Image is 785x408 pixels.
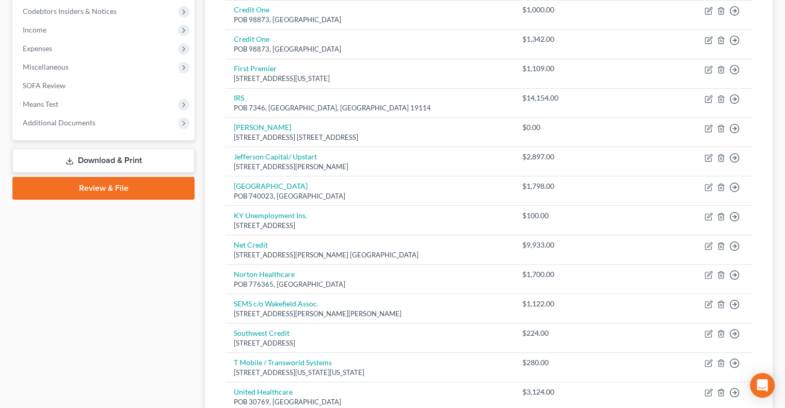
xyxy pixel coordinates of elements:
[234,338,505,348] div: [STREET_ADDRESS]
[234,270,295,279] a: Norton Healthcare
[234,240,268,249] a: Net Credit
[234,368,505,378] div: [STREET_ADDRESS][US_STATE][US_STATE]
[23,81,66,90] span: SOFA Review
[522,181,577,191] div: $1,798.00
[234,35,269,43] a: Credit One
[234,397,505,407] div: POB 30769, [GEOGRAPHIC_DATA]
[234,221,505,231] div: [STREET_ADDRESS]
[23,44,52,53] span: Expenses
[234,211,307,220] a: KY Unemployment Ins.
[14,76,195,95] a: SOFA Review
[234,191,505,201] div: POB 740023, [GEOGRAPHIC_DATA]
[234,182,308,190] a: [GEOGRAPHIC_DATA]
[23,118,95,127] span: Additional Documents
[234,133,505,142] div: [STREET_ADDRESS] [STREET_ADDRESS]
[23,62,69,71] span: Miscellaneous
[522,122,577,133] div: $0.00
[234,103,505,113] div: POB 7346, [GEOGRAPHIC_DATA], [GEOGRAPHIC_DATA] 19114
[234,309,505,319] div: [STREET_ADDRESS][PERSON_NAME][PERSON_NAME]
[522,269,577,280] div: $1,700.00
[234,358,332,367] a: T Mobile / Transworld Systems
[522,93,577,103] div: $14,154.00
[234,64,277,73] a: First Premier
[234,162,505,172] div: [STREET_ADDRESS][PERSON_NAME]
[522,63,577,74] div: $1,109.00
[750,373,775,398] div: Open Intercom Messenger
[522,299,577,309] div: $1,122.00
[234,93,244,102] a: IRS
[234,250,505,260] div: [STREET_ADDRESS][PERSON_NAME] [GEOGRAPHIC_DATA]
[522,328,577,338] div: $224.00
[234,387,293,396] a: United Healthcare
[522,357,577,368] div: $280.00
[522,387,577,397] div: $3,124.00
[234,123,291,132] a: [PERSON_NAME]
[522,240,577,250] div: $9,933.00
[234,299,318,308] a: SEMS c/o Wakefield Assoc.
[234,44,505,54] div: POB 98873, [GEOGRAPHIC_DATA]
[234,5,269,14] a: Credit One
[234,74,505,84] div: [STREET_ADDRESS][US_STATE]
[12,149,195,173] a: Download & Print
[23,25,46,34] span: Income
[234,15,505,25] div: POB 98873, [GEOGRAPHIC_DATA]
[522,34,577,44] div: $1,342.00
[23,100,58,108] span: Means Test
[234,280,505,289] div: POB 776365, [GEOGRAPHIC_DATA]
[522,152,577,162] div: $2,897.00
[12,177,195,200] a: Review & File
[234,329,290,337] a: Southwest Credit
[23,7,117,15] span: Codebtors Insiders & Notices
[522,210,577,221] div: $100.00
[234,152,317,161] a: Jefferson Capital/ Upstart
[522,5,577,15] div: $1,000.00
